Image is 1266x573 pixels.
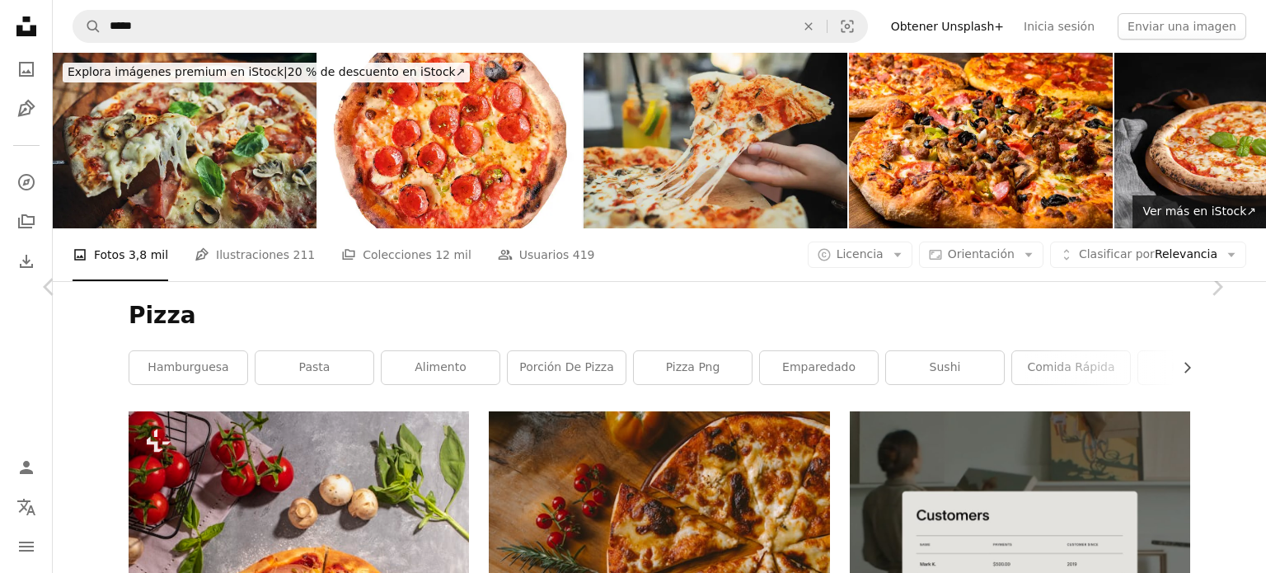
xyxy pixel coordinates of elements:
button: Licencia [808,242,912,268]
span: Ver más en iStock ↗ [1142,204,1256,218]
span: Explora imágenes premium en iStock | [68,65,288,78]
img: Manos tomando una rebanada de deliciosa pizza con champiñones y estirando queso en una pizzería r... [584,53,847,228]
button: Búsqueda visual [828,11,867,42]
img: Deliciosas pizzas al horno: adornadas con carnes variadas, pepperoni y queso, y una selección sup... [849,53,1113,228]
a: Siguiente [1167,208,1266,366]
img: Pizza al horno de leña con pepperoni crujiente aislado sobre blanco [318,53,582,228]
span: 20 % de descuento en iStock ↗ [68,65,465,78]
a: porción de pizza [508,351,626,384]
a: Inicia sesión [1014,13,1104,40]
a: Usuarios 419 [498,228,595,281]
span: 419 [573,246,595,264]
a: ensalada [1138,351,1256,384]
a: alimento [382,351,499,384]
a: hamburguesa [129,351,247,384]
a: Pizza con frutos rojos [489,517,829,532]
button: Idioma [10,491,43,524]
a: Ilustraciones 211 [195,228,315,281]
span: Relevancia [1079,247,1217,263]
a: Obtener Unsplash+ [881,13,1014,40]
button: desplazar lista a la derecha [1172,351,1190,384]
span: Licencia [837,247,884,261]
a: pasta [256,351,373,384]
button: Buscar en Unsplash [73,11,101,42]
button: Clasificar porRelevancia [1050,242,1246,268]
a: Fotos [10,53,43,86]
a: comida rápida [1012,351,1130,384]
span: 12 mil [435,246,471,264]
span: 211 [293,246,315,264]
img: Pizza with Prosciutto Cotto Ham and Mushrooms [53,53,316,228]
a: Ver más en iStock↗ [1132,195,1266,228]
button: Menú [10,530,43,563]
a: Sushi [886,351,1004,384]
a: pizza png [634,351,752,384]
button: Enviar una imagen [1118,13,1246,40]
a: emparedado [760,351,878,384]
a: Colecciones [10,205,43,238]
button: Orientación [919,242,1043,268]
a: Iniciar sesión / Registrarse [10,451,43,484]
span: Orientación [948,247,1015,261]
a: Colecciones 12 mil [341,228,471,281]
button: Borrar [790,11,827,42]
form: Encuentra imágenes en todo el sitio [73,10,868,43]
a: Explorar [10,166,43,199]
span: Clasificar por [1079,247,1155,261]
h1: Pizza [129,301,1190,331]
a: Explora imágenes premium en iStock|20 % de descuento en iStock↗ [53,53,480,92]
a: Ilustraciones [10,92,43,125]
